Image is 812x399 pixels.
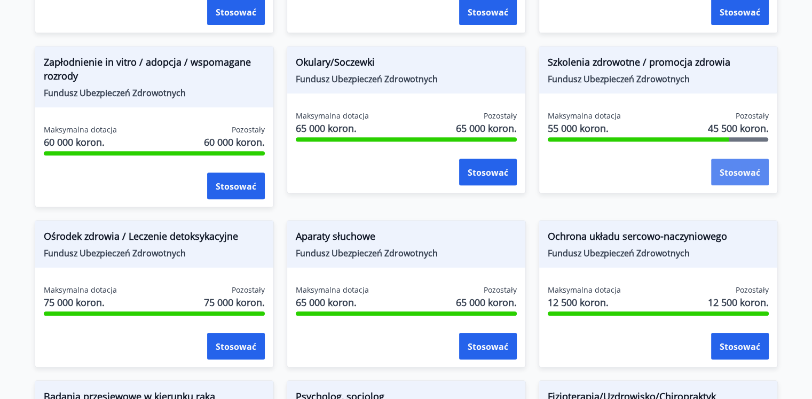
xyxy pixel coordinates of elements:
font: Ochrona układu sercowo-naczyniowego [548,230,727,242]
font: 65 000 koron. [296,296,357,309]
button: Stosować [711,333,769,359]
button: Stosować [459,333,517,359]
font: Stosować [720,167,760,178]
font: Szkolenia zdrowotne / promocja zdrowia [548,56,730,68]
font: 75 000 koron. [204,296,265,309]
button: Stosować [207,173,265,199]
font: Pozostały [736,285,769,295]
font: Aparaty słuchowe [296,230,375,242]
font: 65 000 koron. [456,296,517,309]
font: Maksymalna dotacja [548,111,621,121]
font: 60 000 koron. [204,136,265,148]
font: 65 000 koron. [456,122,517,135]
font: Stosować [468,6,508,18]
font: Stosować [216,341,256,353]
font: 75 000 koron. [44,296,105,309]
button: Stosować [207,333,265,359]
font: 55 000 koron. [548,122,609,135]
font: Maksymalna dotacja [548,285,621,295]
button: Stosować [459,159,517,185]
font: 45 500 koron. [708,122,769,135]
font: Zapłodnienie in vitro / adopcja / wspomagane rozrody [44,56,251,82]
font: Fundusz Ubezpieczeń Zdrowotnych [548,247,690,259]
font: Pozostały [232,124,265,135]
font: Maksymalna dotacja [44,124,117,135]
font: Okulary/Soczewki [296,56,375,68]
font: Pozostały [736,111,769,121]
font: Maksymalna dotacja [296,111,369,121]
font: Fundusz Ubezpieczeń Zdrowotnych [296,247,438,259]
font: Fundusz Ubezpieczeń Zdrowotnych [44,247,186,259]
font: Pozostały [484,111,517,121]
font: Stosować [216,6,256,18]
font: Fundusz Ubezpieczeń Zdrowotnych [296,73,438,85]
font: Stosować [720,6,760,18]
button: Stosować [711,159,769,185]
font: 12 500 koron. [708,296,769,309]
font: Pozostały [232,285,265,295]
font: Fundusz Ubezpieczeń Zdrowotnych [44,87,186,99]
font: 12 500 koron. [548,296,609,309]
font: Stosować [468,167,508,178]
font: Stosować [468,341,508,353]
font: Fundusz Ubezpieczeń Zdrowotnych [548,73,690,85]
font: Pozostały [484,285,517,295]
font: 60 000 koron. [44,136,105,148]
font: Stosować [720,341,760,353]
font: Maksymalna dotacja [44,285,117,295]
font: Stosować [216,181,256,192]
font: Maksymalna dotacja [296,285,369,295]
font: Ośrodek zdrowia / Leczenie detoksykacyjne [44,230,238,242]
font: 65 000 koron. [296,122,357,135]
